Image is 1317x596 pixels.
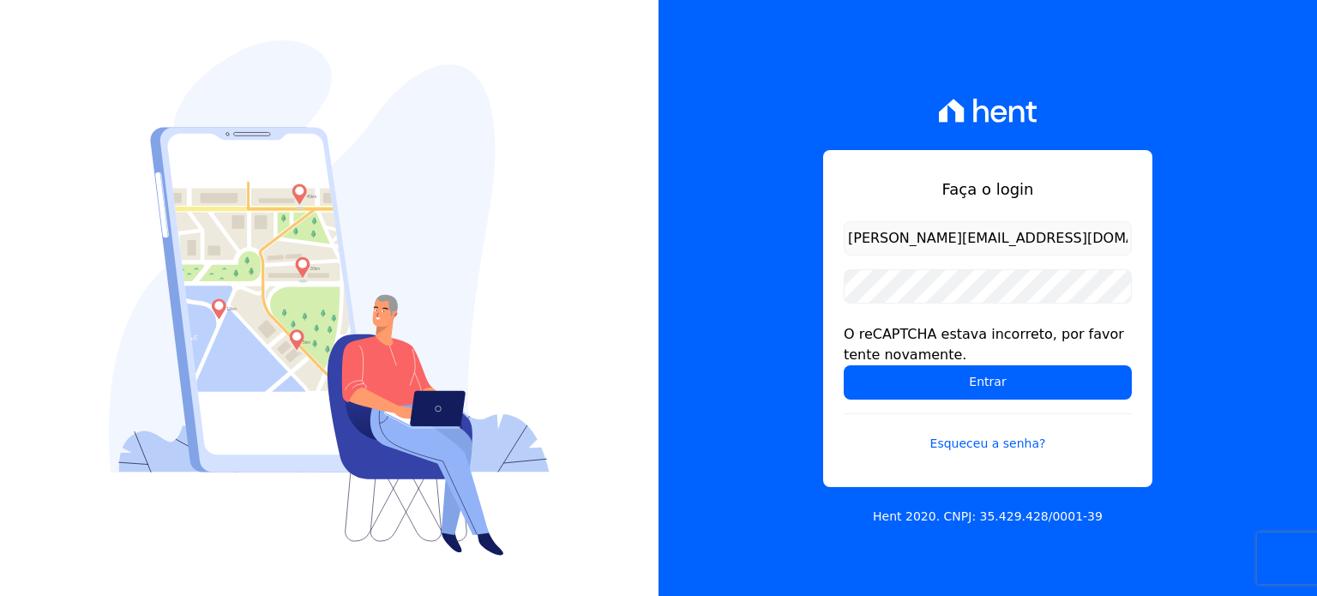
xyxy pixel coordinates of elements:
[844,413,1132,453] a: Esqueceu a senha?
[844,365,1132,400] input: Entrar
[844,178,1132,201] h1: Faça o login
[109,40,550,556] img: Login
[873,508,1103,526] p: Hent 2020. CNPJ: 35.429.428/0001-39
[844,324,1132,365] div: O reCAPTCHA estava incorreto, por favor tente novamente.
[844,221,1132,256] input: Email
